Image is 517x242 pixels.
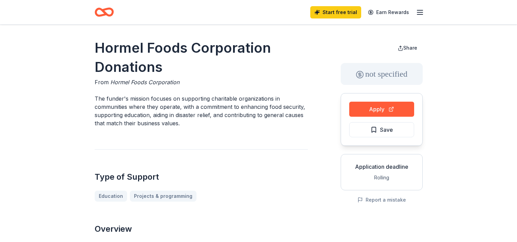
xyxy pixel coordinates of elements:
[349,102,414,117] button: Apply
[364,6,413,18] a: Earn Rewards
[403,45,417,51] span: Share
[341,63,423,85] div: not specified
[95,38,308,77] h1: Hormel Foods Corporation Donations
[110,79,179,86] span: Hormel Foods Corporation
[346,174,417,182] div: Rolling
[346,163,417,171] div: Application deadline
[95,78,308,86] div: From
[95,171,308,182] h2: Type of Support
[95,94,308,127] p: The funder's mission focuses on supporting charitable organizations in communities where they ope...
[380,125,393,134] span: Save
[392,41,423,55] button: Share
[310,6,361,18] a: Start free trial
[349,122,414,137] button: Save
[95,4,114,20] a: Home
[357,196,406,204] button: Report a mistake
[95,224,308,234] h2: Overview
